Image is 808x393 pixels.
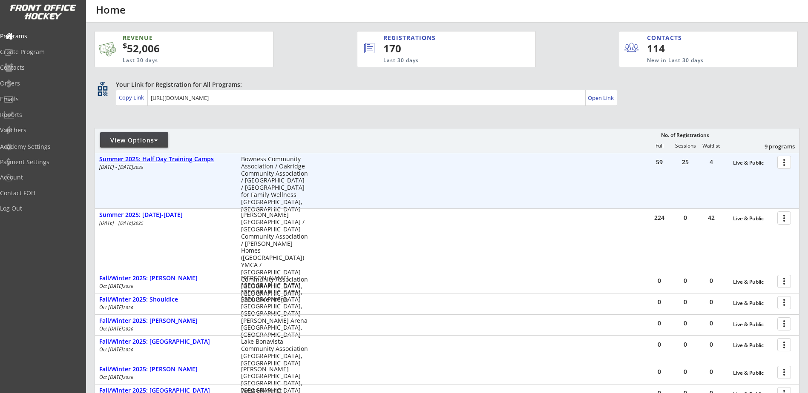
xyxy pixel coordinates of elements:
button: more_vert [777,275,791,288]
div: 0 [647,369,672,375]
div: 0 [673,299,698,305]
div: 0 [673,369,698,375]
div: Shouldice Arena [GEOGRAPHIC_DATA], [GEOGRAPHIC_DATA] [241,296,308,317]
div: Live & Public [733,342,773,348]
div: 0 [673,215,698,221]
div: Oct [DATE] [99,375,230,380]
div: Fall/Winter 2025: [GEOGRAPHIC_DATA] [99,338,232,345]
em: 2026 [123,326,133,332]
div: Bowness Community Association / Oakridge Community Association / [GEOGRAPHIC_DATA] / [GEOGRAPHIC_... [241,156,308,213]
div: Full [647,143,672,149]
div: Live & Public [733,279,773,285]
div: Live & Public [733,216,773,222]
div: [DATE] - [DATE] [99,220,230,225]
div: REVENUE [123,34,232,42]
div: CONTACTS [647,34,686,42]
div: Live & Public [733,370,773,376]
div: Oct [DATE] [99,305,230,310]
div: Live & Public [733,322,773,327]
div: New in Last 30 days [647,57,758,64]
div: Fall/Winter 2025: [PERSON_NAME] [99,275,232,282]
div: Last 30 days [123,57,232,64]
div: 0 [673,320,698,326]
button: more_vert [777,211,791,225]
div: Fall/Winter 2025: Shouldice [99,296,232,303]
div: 0 [699,299,724,305]
div: Waitlist [698,143,724,149]
div: qr [97,80,107,86]
div: View Options [100,136,168,145]
em: 2026 [123,305,133,310]
div: 25 [673,159,698,165]
div: [PERSON_NAME][GEOGRAPHIC_DATA] / [GEOGRAPHIC_DATA] Community Association / [PERSON_NAME] Homes ([... [241,211,308,297]
div: 0 [673,342,698,347]
div: No. of Registrations [658,132,711,138]
button: more_vert [777,156,791,169]
div: Your Link for Registration for All Programs: [116,80,773,89]
div: 224 [647,215,672,221]
div: Summer 2025: [DATE]-[DATE] [99,211,232,219]
button: more_vert [777,317,791,330]
div: Copy Link [119,94,146,101]
div: Last 30 days [383,57,500,64]
div: Summer 2025: Half Day Training Camps [99,156,232,163]
div: 0 [699,320,724,326]
em: 2026 [123,347,133,353]
div: Oct [DATE] [99,326,230,331]
div: [PERSON_NAME][GEOGRAPHIC_DATA] [GEOGRAPHIC_DATA], [GEOGRAPHIC_DATA] [241,275,308,303]
div: 4 [699,159,724,165]
div: 170 [383,41,507,56]
button: more_vert [777,296,791,309]
div: 0 [647,320,672,326]
sup: $ [123,40,127,51]
button: more_vert [777,366,791,379]
div: [DATE] - [DATE] [99,165,230,170]
div: Lake Bonavista Community Association [GEOGRAPHIC_DATA], [GEOGRAPHIC_DATA] [241,338,308,367]
div: Fall/Winter 2025: [PERSON_NAME] [99,366,232,373]
div: 42 [699,215,724,221]
div: 0 [647,342,672,347]
div: REGISTRATIONS [383,34,496,42]
div: Oct [DATE] [99,284,230,289]
div: 59 [647,159,672,165]
div: 9 programs [750,142,795,150]
em: 2025 [133,220,144,226]
button: qr_code [96,85,109,97]
div: Open Link [588,94,615,102]
div: 0 [647,278,672,284]
em: 2026 [123,374,133,380]
div: [PERSON_NAME] Arena [GEOGRAPHIC_DATA], [GEOGRAPHIC_DATA] [241,317,308,339]
em: 2026 [123,283,133,289]
div: 52,006 [123,41,246,56]
a: Open Link [588,92,615,104]
div: Fall/Winter 2025: [PERSON_NAME] [99,317,232,325]
div: Sessions [673,143,698,149]
em: 2025 [133,164,144,170]
button: more_vert [777,338,791,351]
div: 0 [673,278,698,284]
div: 0 [699,278,724,284]
div: 114 [647,41,699,56]
div: 0 [699,342,724,347]
div: 0 [699,369,724,375]
div: 0 [647,299,672,305]
div: Live & Public [733,160,773,166]
div: Oct [DATE] [99,347,230,352]
div: Live & Public [733,300,773,306]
